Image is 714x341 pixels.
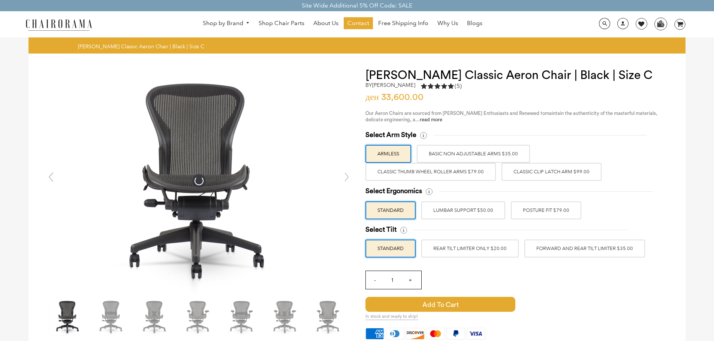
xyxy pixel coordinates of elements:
[136,298,174,336] img: Herman Miller Classic Aeron Chair | Black | Size C - chairorama
[366,271,384,289] input: -
[266,298,304,336] img: Herman Miller Classic Aeron Chair | Black | Size C - chairorama
[401,271,419,289] input: +
[437,19,458,27] span: Why Us
[463,17,486,29] a: Blogs
[365,187,422,195] span: Select Ergonomics
[313,19,338,27] span: About Us
[365,111,545,116] span: Our Aeron Chairs are sourced from [PERSON_NAME] Enthusiasts and Renewed to
[21,18,96,31] img: chairorama
[87,68,311,293] img: Herman Miller Classic Aeron Chair | Black | Size C - chairorama
[378,19,428,27] span: Free Shipping Info
[223,298,260,336] img: Herman Miller Classic Aeron Chair | Black | Size C - chairorama
[421,82,462,92] a: 5.0 rating (5 votes)
[180,298,217,336] img: Herman Miller Classic Aeron Chair | Black | Size C - chairorama
[655,18,666,29] img: WhatsApp_Image_2024-07-12_at_16.23.01.webp
[365,145,411,163] label: ARMLESS
[365,240,416,258] label: STANDARD
[420,117,442,122] a: read more
[128,17,557,31] nav: DesktopNavigation
[78,43,207,50] nav: breadcrumbs
[501,163,602,181] label: Classic Clip Latch Arm $99.00
[365,93,427,102] span: ден 33,600.00
[421,240,519,258] label: REAR TILT LIMITER ONLY $20.00
[434,17,462,29] a: Why Us
[310,17,342,29] a: About Us
[455,82,462,90] span: (5)
[421,201,505,219] label: LUMBAR SUPPORT $50.00
[374,17,432,29] a: Free Shipping Info
[344,17,373,29] a: Contact
[421,82,462,90] div: 5.0 rating (5 votes)
[511,201,581,219] label: POSTURE FIT $79.00
[365,314,418,320] span: In stock and ready to ship!
[199,18,254,29] a: Shop by Brand
[365,131,416,139] span: Select Arm Style
[347,19,369,27] span: Contact
[372,82,415,88] a: [PERSON_NAME]
[365,297,515,312] span: Add to Cart
[417,145,530,163] label: BASIC NON ADJUSTABLE ARMS $35.00
[365,201,416,219] label: STANDARD
[310,298,347,336] img: Herman Miller Classic Aeron Chair | Black | Size C - chairorama
[255,17,308,29] a: Shop Chair Parts
[365,297,579,312] button: Add to Cart
[49,298,87,336] img: Herman Miller Classic Aeron Chair | Black | Size C - chairorama
[365,82,415,88] h2: by
[467,19,482,27] span: Blogs
[365,163,496,181] label: Classic Thumb Wheel Roller Arms $79.00
[93,298,130,336] img: Herman Miller Classic Aeron Chair | Black | Size C - chairorama
[259,19,304,27] span: Shop Chair Parts
[87,177,311,184] a: Herman Miller Classic Aeron Chair | Black | Size C - chairorama
[365,68,671,82] h1: [PERSON_NAME] Classic Aeron Chair | Black | Size C
[365,225,397,234] span: Select Tilt
[78,43,204,50] span: [PERSON_NAME] Classic Aeron Chair | Black | Size C
[524,240,645,258] label: FORWARD AND REAR TILT LIMITER $35.00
